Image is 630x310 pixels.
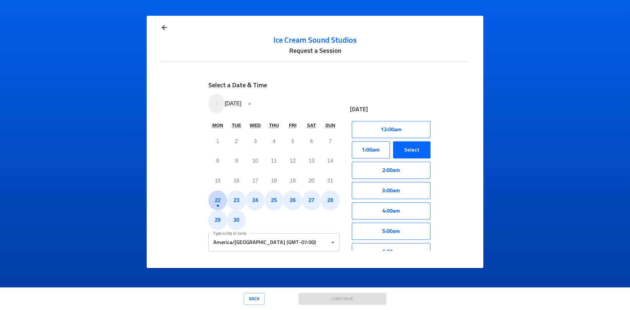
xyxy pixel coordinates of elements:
[327,178,333,183] abbr: September 21, 2025
[321,151,340,171] button: September 14, 2025
[264,171,283,191] button: September 18, 2025
[234,178,240,183] abbr: September 16, 2025
[208,94,225,114] button: ‹
[352,121,430,138] button: 12:00am
[208,80,340,91] h6: Select a Date & Time
[234,197,240,203] abbr: September 23, 2025
[216,158,219,164] abbr: September 8, 2025
[352,202,430,219] button: 4:00am
[235,138,238,144] abbr: September 2, 2025
[235,158,238,164] abbr: September 9, 2025
[208,151,227,171] button: September 8, 2025
[232,123,241,128] abbr: Tuesday
[254,138,257,144] abbr: September 3, 2025
[290,158,296,164] abbr: September 12, 2025
[246,151,264,171] button: September 10, 2025
[283,171,302,191] button: September 19, 2025
[216,138,219,144] abbr: September 1, 2025
[271,178,277,183] abbr: September 18, 2025
[246,132,264,151] button: September 3, 2025
[302,171,321,191] button: September 20, 2025
[227,191,246,210] button: September 23, 2025
[208,132,227,151] button: September 1, 2025
[271,158,277,164] abbr: September 11, 2025
[250,123,261,128] abbr: Wednesday
[215,217,221,223] abbr: September 29, 2025
[283,151,302,171] button: September 12, 2025
[352,141,390,158] button: 1:00am
[264,151,283,171] button: September 11, 2025
[208,191,227,210] button: September 22, 2025
[160,35,469,46] a: Ice Cream Sound Studios
[352,182,430,199] button: 3:00am
[234,217,240,223] abbr: September 30, 2025
[302,132,321,151] button: September 6, 2025
[252,178,258,183] abbr: September 17, 2025
[212,123,223,128] abbr: Monday
[208,171,227,191] button: September 15, 2025
[308,197,314,203] abbr: September 27, 2025
[160,46,469,56] h6: Request a Session
[290,178,296,183] abbr: September 19, 2025
[283,132,302,151] button: September 5, 2025
[227,171,246,191] button: September 16, 2025
[264,191,283,210] button: September 25, 2025
[227,210,246,230] button: September 30, 2025
[252,158,258,164] abbr: September 10, 2025
[350,105,432,114] p: [DATE]
[283,191,302,210] button: September 26, 2025
[269,123,279,128] abbr: Thursday
[352,162,430,179] button: 2:00am
[321,132,340,151] button: September 7, 2025
[310,138,313,144] abbr: September 6, 2025
[325,123,335,128] abbr: Sunday
[227,151,246,171] button: September 9, 2025
[241,94,258,114] button: ›
[291,138,294,144] abbr: September 5, 2025
[215,178,221,183] abbr: September 15, 2025
[302,191,321,210] button: September 27, 2025
[264,132,283,151] button: September 4, 2025
[321,191,340,210] button: September 28, 2025
[393,141,430,158] button: Select
[308,158,314,164] abbr: September 13, 2025
[290,197,296,203] abbr: September 26, 2025
[302,151,321,171] button: September 13, 2025
[252,197,258,203] abbr: September 24, 2025
[327,158,333,164] abbr: September 14, 2025
[289,123,297,128] abbr: Friday
[215,197,221,203] abbr: September 22, 2025
[308,178,314,183] abbr: September 20, 2025
[321,171,340,191] button: September 21, 2025
[307,123,316,128] abbr: Saturday
[227,132,246,151] button: September 2, 2025
[246,171,264,191] button: September 17, 2025
[327,197,333,203] abbr: September 28, 2025
[329,138,332,144] abbr: September 7, 2025
[273,138,276,144] abbr: September 4, 2025
[271,197,277,203] abbr: September 25, 2025
[352,223,430,240] button: 5:00am
[352,243,430,260] button: 6:00am
[208,210,227,230] button: September 29, 2025
[246,191,264,210] button: September 24, 2025
[328,238,337,247] button: Open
